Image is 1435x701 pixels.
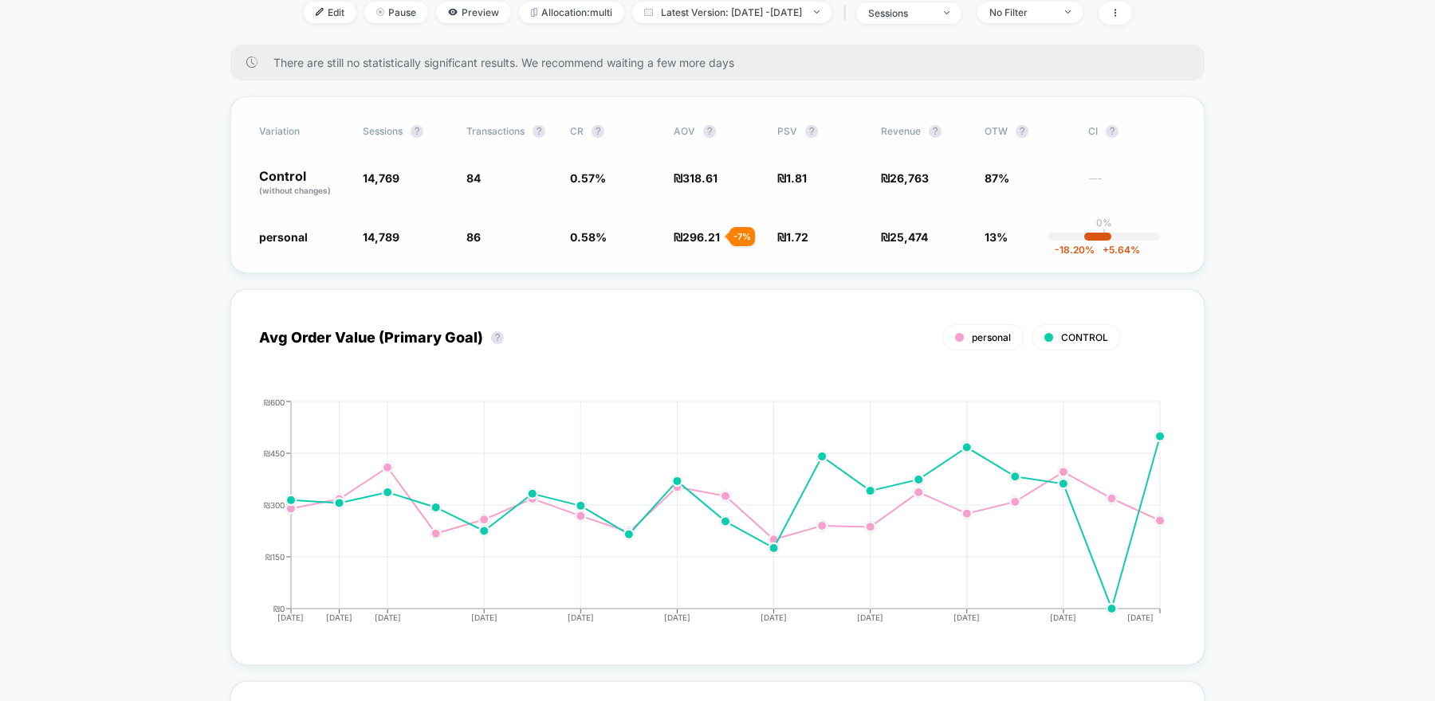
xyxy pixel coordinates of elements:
[890,230,928,244] span: 25,474
[674,125,695,137] span: AOV
[814,10,820,14] img: end
[786,171,807,185] span: 1.81
[570,125,584,137] span: CR
[264,448,285,457] tspan: ₪450
[471,613,497,622] tspan: [DATE]
[703,125,716,138] button: ?
[674,230,720,244] span: ₪
[570,171,606,185] span: 0.57 %
[466,125,525,137] span: Transactions
[259,125,347,138] span: Variation
[881,125,921,137] span: Revenue
[411,125,423,138] button: ?
[674,171,717,185] span: ₪
[881,171,929,185] span: ₪
[259,230,308,244] span: personal
[1106,125,1119,138] button: ?
[857,613,883,622] tspan: [DATE]
[570,230,607,244] span: 0.58 %
[491,331,504,344] button: ?
[531,8,537,17] img: rebalance
[1103,229,1106,241] p: |
[839,2,856,25] span: |
[243,397,1160,636] div: AVG_ORDER_VALUE
[273,603,285,613] tspan: ₪0
[1050,613,1076,622] tspan: [DATE]
[259,170,347,197] p: Control
[364,2,428,23] span: Pause
[881,230,928,244] span: ₪
[265,551,285,561] tspan: ₪150
[985,171,1009,185] span: 87%
[304,2,356,23] span: Edit
[466,171,481,185] span: 84
[568,613,594,622] tspan: [DATE]
[868,7,932,19] div: sessions
[729,227,755,246] div: - 7 %
[985,230,1008,244] span: 13%
[375,613,401,622] tspan: [DATE]
[519,2,624,23] span: Allocation: multi
[1016,125,1028,138] button: ?
[989,6,1053,18] div: No Filter
[1055,244,1095,256] span: -18.20 %
[1096,217,1112,229] p: 0%
[466,230,481,244] span: 86
[805,125,818,138] button: ?
[363,125,403,137] span: Sessions
[953,613,980,622] tspan: [DATE]
[929,125,942,138] button: ?
[972,331,1011,343] span: personal
[259,186,331,195] span: (without changes)
[277,613,304,622] tspan: [DATE]
[985,125,1072,138] span: OTW
[264,397,285,406] tspan: ₪600
[1095,244,1140,256] span: 5.64 %
[1088,174,1176,197] span: ---
[273,56,1173,69] span: There are still no statistically significant results. We recommend waiting a few more days
[777,171,807,185] span: ₪
[1065,10,1071,14] img: end
[363,171,399,185] span: 14,769
[326,613,352,622] tspan: [DATE]
[777,125,797,137] span: PSV
[363,230,399,244] span: 14,789
[533,125,545,138] button: ?
[316,8,324,16] img: edit
[632,2,832,23] span: Latest Version: [DATE] - [DATE]
[1103,244,1109,256] span: +
[761,613,787,622] tspan: [DATE]
[1088,125,1176,138] span: CI
[777,230,808,244] span: ₪
[890,171,929,185] span: 26,763
[376,8,384,16] img: end
[436,2,511,23] span: Preview
[1128,613,1154,622] tspan: [DATE]
[944,11,949,14] img: end
[592,125,604,138] button: ?
[264,499,285,509] tspan: ₪300
[682,230,720,244] span: 296.21
[1061,331,1108,343] span: CONTROL
[786,230,808,244] span: 1.72
[644,8,653,16] img: calendar
[682,171,717,185] span: 318.61
[664,613,690,622] tspan: [DATE]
